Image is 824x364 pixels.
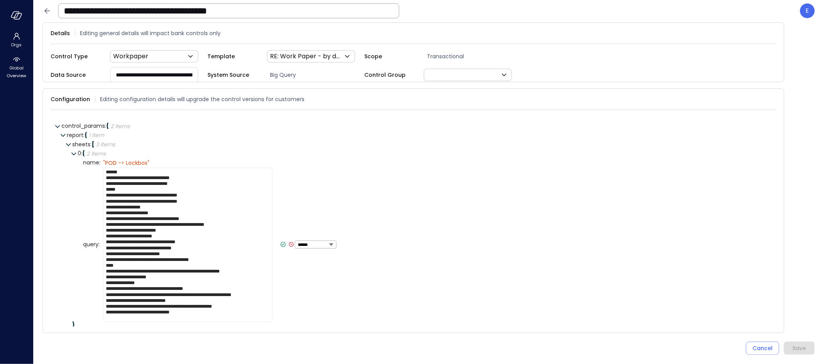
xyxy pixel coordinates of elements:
div: Orgs [2,31,31,49]
span: : [105,122,106,130]
span: [ [92,141,94,148]
div: Global Overview [2,54,31,80]
span: 0 [78,149,82,157]
span: Big Query [267,71,364,79]
span: Control Group [364,71,415,79]
p: E [806,6,809,15]
span: { [82,149,85,157]
span: name [83,160,100,166]
span: report [67,131,85,139]
span: Data Source [51,71,101,79]
div: Eleanor Yehudai [800,3,815,18]
span: : [99,159,100,166]
div: 3 items [96,142,115,147]
span: Editing configuration details will upgrade the control versions for customers [100,95,304,103]
div: 1 item [89,132,104,138]
div: " POD -> Lockbox" [103,159,150,166]
p: Workpaper [113,52,148,61]
span: control_params [61,122,106,130]
span: Control Type [51,52,101,61]
span: Orgs [11,41,22,49]
p: RE: Work Paper - by days [270,52,343,61]
span: Global Overview [5,64,28,80]
span: : [99,240,100,248]
span: query [83,242,100,247]
span: Editing general details will impact bank controls only [80,29,221,37]
button: Cancel [746,342,779,355]
div: 2 items [87,151,106,156]
span: : [83,131,85,139]
span: sheets [72,141,92,148]
div: 2 items [110,124,130,129]
div: Cancel [753,344,773,353]
span: : [81,149,82,157]
div: } [72,322,771,327]
span: { [106,122,109,130]
span: : [90,141,92,148]
span: Transactional [424,52,521,61]
span: Configuration [51,95,90,103]
span: System Source [207,71,258,79]
span: Details [51,29,70,37]
span: Template [207,52,258,61]
span: { [85,131,87,139]
span: Scope [364,52,415,61]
